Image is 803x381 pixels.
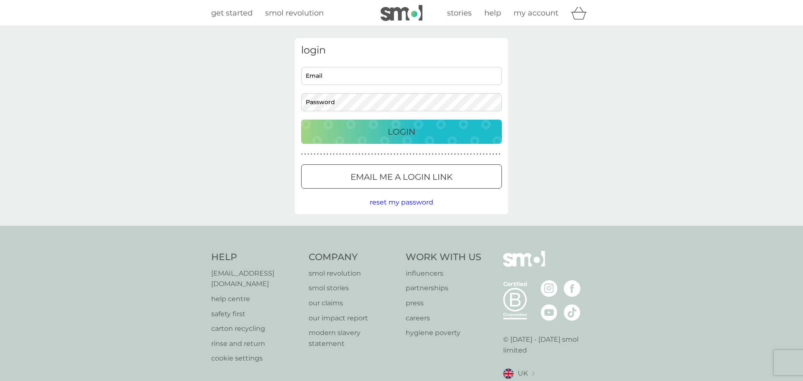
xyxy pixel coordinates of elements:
[407,152,408,156] p: ●
[476,152,478,156] p: ●
[447,8,472,18] span: stories
[451,152,453,156] p: ●
[432,152,434,156] p: ●
[409,152,411,156] p: ●
[406,327,481,338] a: hygiene poverty
[532,371,534,376] img: select a new location
[541,304,557,321] img: visit the smol Youtube page
[394,152,395,156] p: ●
[429,152,430,156] p: ●
[301,120,502,144] button: Login
[496,152,497,156] p: ●
[320,152,322,156] p: ●
[211,251,300,264] h4: Help
[442,152,443,156] p: ●
[406,313,481,324] a: careers
[514,7,558,19] a: my account
[467,152,469,156] p: ●
[309,298,398,309] p: our claims
[435,152,437,156] p: ●
[309,251,398,264] h4: Company
[564,304,581,321] img: visit the smol Tiktok page
[503,251,545,279] img: smol
[489,152,491,156] p: ●
[333,152,335,156] p: ●
[473,152,475,156] p: ●
[309,313,398,324] a: our impact report
[370,197,433,208] button: reset my password
[484,8,501,18] span: help
[541,280,557,297] img: visit the smol Instagram page
[352,152,354,156] p: ●
[413,152,414,156] p: ●
[388,125,415,138] p: Login
[343,152,344,156] p: ●
[381,152,383,156] p: ●
[486,152,488,156] p: ●
[349,152,350,156] p: ●
[314,152,316,156] p: ●
[419,152,421,156] p: ●
[571,5,592,21] div: basket
[211,309,300,320] a: safety first
[378,152,379,156] p: ●
[365,152,367,156] p: ●
[484,7,501,19] a: help
[317,152,319,156] p: ●
[406,251,481,264] h4: Work With Us
[309,283,398,294] a: smol stories
[309,268,398,279] a: smol revolution
[381,5,422,21] img: smol
[211,323,300,334] a: carton recycling
[340,152,341,156] p: ●
[211,268,300,289] a: [EMAIL_ADDRESS][DOMAIN_NAME]
[416,152,418,156] p: ●
[514,8,558,18] span: my account
[483,152,485,156] p: ●
[400,152,401,156] p: ●
[422,152,424,156] p: ●
[336,152,338,156] p: ●
[458,152,459,156] p: ●
[480,152,481,156] p: ●
[454,152,456,156] p: ●
[265,8,324,18] span: smol revolution
[499,152,501,156] p: ●
[438,152,440,156] p: ●
[403,152,405,156] p: ●
[301,152,303,156] p: ●
[327,152,328,156] p: ●
[301,44,502,56] h3: login
[362,152,363,156] p: ●
[346,152,348,156] p: ●
[384,152,386,156] p: ●
[518,368,528,379] span: UK
[211,338,300,349] a: rinse and return
[470,152,472,156] p: ●
[265,7,324,19] a: smol revolution
[211,294,300,304] a: help centre
[211,353,300,364] a: cookie settings
[503,334,592,355] p: © [DATE] - [DATE] smol limited
[425,152,427,156] p: ●
[406,268,481,279] a: influencers
[309,327,398,349] a: modern slavery statement
[307,152,309,156] p: ●
[311,152,312,156] p: ●
[371,152,373,156] p: ●
[445,152,446,156] p: ●
[330,152,332,156] p: ●
[304,152,306,156] p: ●
[370,198,433,206] span: reset my password
[448,152,450,156] p: ●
